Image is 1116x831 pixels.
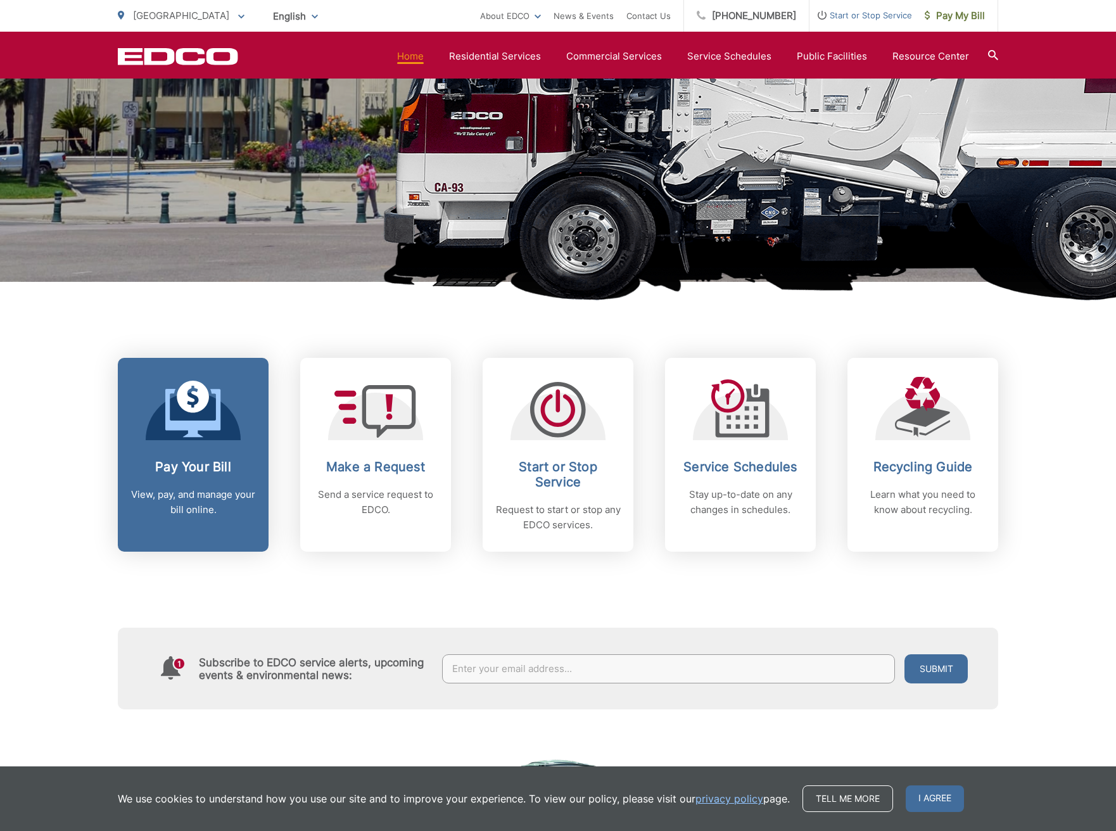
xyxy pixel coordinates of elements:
[118,48,238,65] a: EDCD logo. Return to the homepage.
[449,49,541,64] a: Residential Services
[313,459,438,474] h2: Make a Request
[678,487,803,517] p: Stay up-to-date on any changes in schedules.
[925,8,985,23] span: Pay My Bill
[130,487,256,517] p: View, pay, and manage your bill online.
[130,459,256,474] h2: Pay Your Bill
[665,358,816,552] a: Service Schedules Stay up-to-date on any changes in schedules.
[495,459,621,490] h2: Start or Stop Service
[847,358,998,552] a: Recycling Guide Learn what you need to know about recycling.
[797,49,867,64] a: Public Facilities
[300,358,451,552] a: Make a Request Send a service request to EDCO.
[566,49,662,64] a: Commercial Services
[860,487,986,517] p: Learn what you need to know about recycling.
[133,10,229,22] span: [GEOGRAPHIC_DATA]
[118,791,790,806] p: We use cookies to understand how you use our site and to improve your experience. To view our pol...
[906,785,964,812] span: I agree
[892,49,969,64] a: Resource Center
[442,654,896,683] input: Enter your email address...
[199,656,429,682] h4: Subscribe to EDCO service alerts, upcoming events & environmental news:
[695,791,763,806] a: privacy policy
[118,358,269,552] a: Pay Your Bill View, pay, and manage your bill online.
[802,785,893,812] a: Tell me more
[397,49,424,64] a: Home
[687,49,771,64] a: Service Schedules
[860,459,986,474] h2: Recycling Guide
[554,8,614,23] a: News & Events
[495,502,621,533] p: Request to start or stop any EDCO services.
[313,487,438,517] p: Send a service request to EDCO.
[904,654,968,683] button: Submit
[678,459,803,474] h2: Service Schedules
[263,5,327,27] span: English
[480,8,541,23] a: About EDCO
[626,8,671,23] a: Contact Us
